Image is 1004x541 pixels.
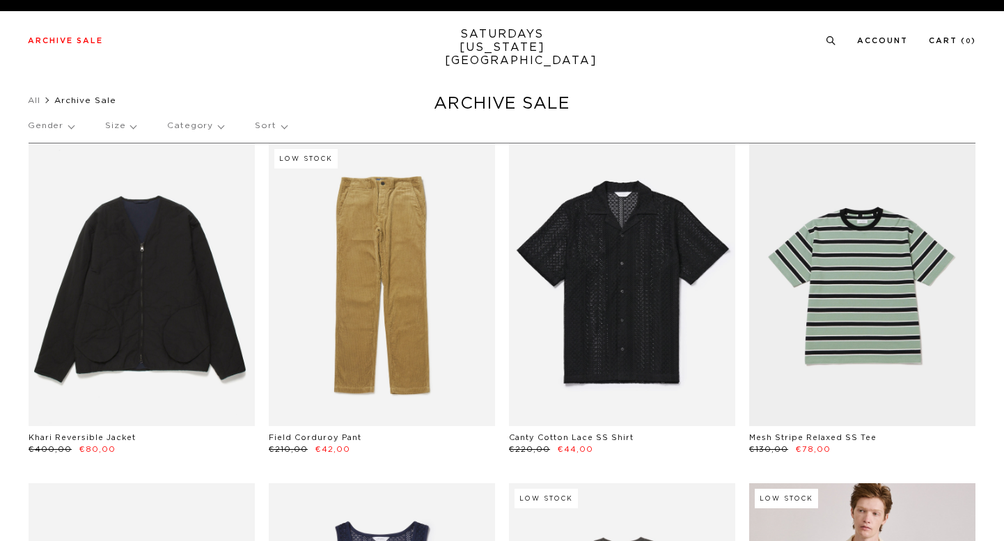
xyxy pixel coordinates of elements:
a: SATURDAYS[US_STATE][GEOGRAPHIC_DATA] [445,28,560,68]
p: Size [105,110,136,142]
span: €220,00 [509,446,550,453]
a: Field Corduroy Pant [269,434,361,441]
p: Gender [28,110,74,142]
div: Low Stock [755,489,818,508]
span: Archive Sale [54,96,116,104]
small: 0 [966,38,971,45]
span: €400,00 [29,446,72,453]
p: Sort [255,110,286,142]
a: Account [857,37,908,45]
span: €80,00 [79,446,116,453]
a: Cart (0) [929,37,976,45]
a: Khari Reversible Jacket [29,434,136,441]
span: €42,00 [315,446,350,453]
div: Low Stock [515,489,578,508]
span: €78,00 [796,446,831,453]
a: Archive Sale [28,37,103,45]
span: €130,00 [749,446,788,453]
p: Category [167,110,223,142]
a: All [28,96,40,104]
a: Canty Cotton Lace SS Shirt [509,434,634,441]
div: Low Stock [274,149,338,168]
span: €44,00 [558,446,593,453]
a: Mesh Stripe Relaxed SS Tee [749,434,877,441]
span: €210,00 [269,446,308,453]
